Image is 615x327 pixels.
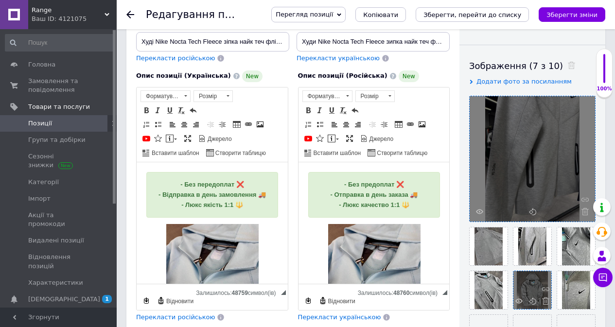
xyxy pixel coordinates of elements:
input: Пошук [5,34,115,52]
span: Відновити [327,297,355,306]
a: Максимізувати [182,133,193,144]
div: Повернутися назад [126,11,134,18]
a: Додати відео з YouTube [141,133,152,144]
div: 100% [597,86,612,92]
input: Наприклад, H&M жіноча сукня зелена 38 розмір вечірня максі з блискітками [297,32,450,52]
a: По лівому краю [329,119,340,130]
a: Зробити резервну копію зараз [303,295,314,306]
span: Розмір [356,91,385,102]
span: Опис позиції (Українська) [136,72,231,79]
span: Перегляд позиції [276,11,333,18]
a: Вставити шаблон [141,147,201,158]
a: Таблиця [393,119,404,130]
a: Видалити форматування [338,105,349,116]
a: Форматування [302,90,352,102]
a: Вставити повідомлення [326,133,340,144]
span: [DEMOGRAPHIC_DATA] [28,295,100,304]
span: Перекласти українською [297,54,380,62]
a: Максимізувати [344,133,355,144]
a: По центру [341,119,351,130]
span: Копіювати [363,11,398,18]
span: 48760 [393,290,409,296]
span: Імпорт [28,194,51,203]
a: Вставити/видалити нумерований список [141,119,152,130]
a: Вставити шаблон [303,147,363,158]
span: Акції та промокоди [28,211,90,228]
div: Зображення (7 з 10) [469,60,596,72]
span: Характеристики [28,278,83,287]
span: Сезонні знижки [28,152,90,170]
span: Опис позиції (Російська) [298,72,387,79]
button: Чат з покупцем [593,268,613,287]
a: Розмір [193,90,233,102]
span: Відновлення позицій [28,253,90,270]
a: Зменшити відступ [367,119,378,130]
a: Зробити резервну копію зараз [141,295,152,306]
span: Категорії [28,178,59,187]
a: Таблиця [231,119,242,130]
a: Підкреслений (Ctrl+U) [164,105,175,116]
a: Зображення [255,119,265,130]
a: Вставити/Редагувати посилання (Ctrl+L) [405,119,416,130]
a: Джерело [197,133,233,144]
div: Кiлькiсть символiв [196,287,281,296]
span: New [242,70,263,82]
span: New [399,70,419,82]
span: Range [32,6,105,15]
span: 48759 [231,290,247,296]
a: Курсив (Ctrl+I) [315,105,325,116]
a: Збільшити відступ [379,119,389,130]
button: Копіювати [355,7,406,22]
i: Зберегти, перейти до списку [423,11,521,18]
span: Додати фото за посиланням [476,78,572,85]
a: Підкреслений (Ctrl+U) [326,105,337,116]
a: Створити таблицю [366,147,429,158]
div: 100% Якість заповнення [596,49,613,98]
a: Збільшити відступ [217,119,228,130]
span: Замовлення та повідомлення [28,77,90,94]
input: Наприклад, H&M жіноча сукня зелена 38 розмір вечірня максі з блискітками [136,32,289,52]
span: Форматування [141,91,181,102]
a: По центру [179,119,190,130]
span: Джерело [368,135,394,143]
span: Перекласти російською [136,313,215,321]
a: Вставити/видалити маркований список [153,119,163,130]
a: Розмір [355,90,395,102]
span: Створити таблицю [214,149,266,157]
span: Головна [28,60,55,69]
a: Зменшити відступ [205,119,216,130]
a: Повернути (Ctrl+Z) [350,105,360,116]
span: Вставити шаблон [150,149,199,157]
span: Видалені позиції [28,236,84,245]
a: По правому краю [352,119,363,130]
span: Створити таблицю [375,149,427,157]
span: Товари та послуги [28,103,90,111]
a: Додати відео з YouTube [303,133,314,144]
span: Потягніть для зміни розмірів [442,290,447,295]
span: Форматування [303,91,343,102]
span: Перекласти російською [136,54,215,62]
span: Розмір [194,91,223,102]
a: Вставити іконку [153,133,163,144]
a: Джерело [359,133,395,144]
a: Вставити/видалити маркований список [315,119,325,130]
a: Жирний (Ctrl+B) [303,105,314,116]
a: Жирний (Ctrl+B) [141,105,152,116]
a: Вставити іконку [315,133,325,144]
span: 1 [102,295,112,303]
div: Кiлькiсть символiв [358,287,442,296]
button: Зберегти зміни [539,7,605,22]
div: Ваш ID: 4121075 [32,15,117,23]
a: По лівому краю [167,119,178,130]
span: Групи та добірки [28,136,86,144]
a: Створити таблицю [205,147,267,158]
a: Видалити форматування [176,105,187,116]
a: Форматування [141,90,191,102]
a: Відновити [156,295,195,306]
a: Відновити [317,295,357,306]
iframe: Редактор, DB89215C-C37F-41CB-A61A-7EE6B9010439 [299,162,450,284]
span: Позиції [28,119,52,128]
iframe: Редактор, 53D1690E-E162-4857-9982-B79E8FB3F61E [137,162,288,284]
